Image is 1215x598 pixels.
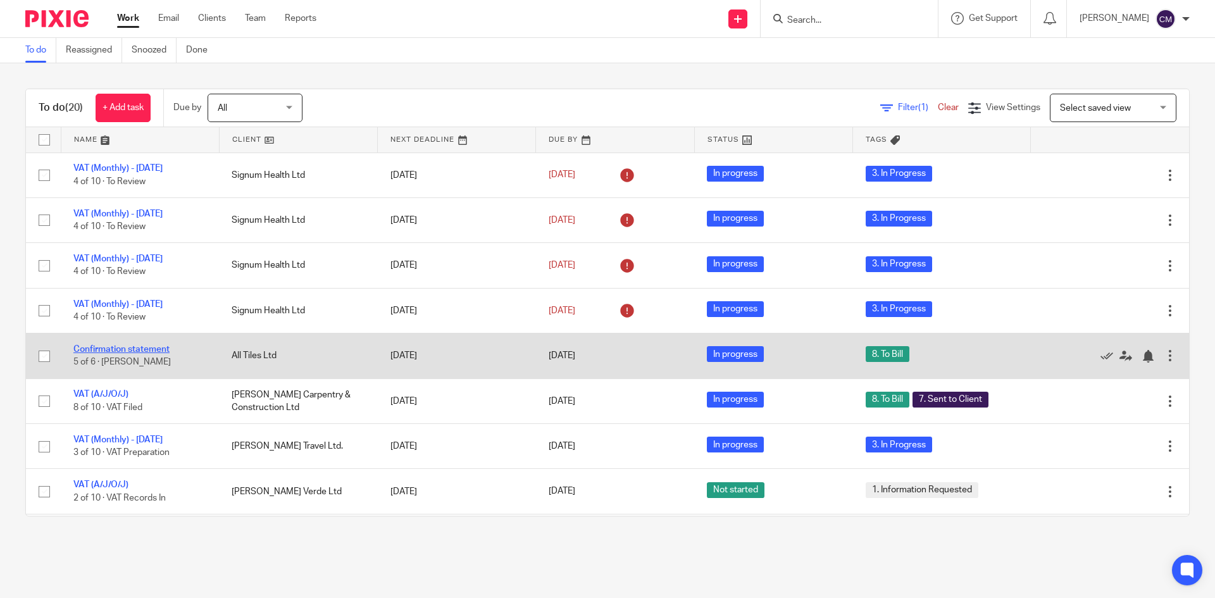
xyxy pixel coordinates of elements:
[549,306,575,315] span: [DATE]
[73,494,166,502] span: 2 of 10 · VAT Records In
[96,94,151,122] a: + Add task
[378,288,536,333] td: [DATE]
[707,482,764,498] span: Not started
[866,301,932,317] span: 3. In Progress
[866,437,932,452] span: 3. In Progress
[866,256,932,272] span: 3. In Progress
[65,103,83,113] span: (20)
[117,12,139,25] a: Work
[549,397,575,406] span: [DATE]
[73,435,163,444] a: VAT (Monthly) - [DATE]
[549,261,575,270] span: [DATE]
[707,211,764,227] span: In progress
[866,136,887,143] span: Tags
[73,209,163,218] a: VAT (Monthly) - [DATE]
[245,12,266,25] a: Team
[73,403,142,412] span: 8 of 10 · VAT Filed
[1156,9,1176,29] img: svg%3E
[219,378,377,423] td: [PERSON_NAME] Carpentry & Construction Ltd
[707,346,764,362] span: In progress
[219,469,377,514] td: [PERSON_NAME] Verde Ltd
[219,197,377,242] td: Signum Health Ltd
[73,300,163,309] a: VAT (Monthly) - [DATE]
[707,437,764,452] span: In progress
[549,351,575,360] span: [DATE]
[186,38,217,63] a: Done
[866,211,932,227] span: 3. In Progress
[219,243,377,288] td: Signum Health Ltd
[378,333,536,378] td: [DATE]
[1100,349,1119,362] a: Mark as done
[219,153,377,197] td: Signum Health Ltd
[549,216,575,225] span: [DATE]
[918,103,928,112] span: (1)
[549,442,575,451] span: [DATE]
[913,392,988,408] span: 7. Sent to Client
[285,12,316,25] a: Reports
[866,346,909,362] span: 8. To Bill
[378,378,536,423] td: [DATE]
[866,392,909,408] span: 8. To Bill
[938,103,959,112] a: Clear
[73,313,146,321] span: 4 of 10 · To Review
[39,101,83,115] h1: To do
[378,243,536,288] td: [DATE]
[73,480,128,489] a: VAT (A/J/O/J)
[1060,104,1131,113] span: Select saved view
[73,390,128,399] a: VAT (A/J/O/J)
[549,171,575,180] span: [DATE]
[73,268,146,277] span: 4 of 10 · To Review
[378,197,536,242] td: [DATE]
[707,166,764,182] span: In progress
[25,10,89,27] img: Pixie
[158,12,179,25] a: Email
[73,358,171,367] span: 5 of 6 · [PERSON_NAME]
[378,153,536,197] td: [DATE]
[866,482,978,498] span: 1. Information Requested
[1080,12,1149,25] p: [PERSON_NAME]
[73,448,170,457] span: 3 of 10 · VAT Preparation
[73,222,146,231] span: 4 of 10 · To Review
[219,288,377,333] td: Signum Health Ltd
[866,166,932,182] span: 3. In Progress
[986,103,1040,112] span: View Settings
[219,424,377,469] td: [PERSON_NAME] Travel Ltd.
[786,15,900,27] input: Search
[898,103,938,112] span: Filter
[378,424,536,469] td: [DATE]
[73,164,163,173] a: VAT (Monthly) - [DATE]
[198,12,226,25] a: Clients
[378,514,536,559] td: [DATE]
[707,256,764,272] span: In progress
[378,469,536,514] td: [DATE]
[66,38,122,63] a: Reassigned
[969,14,1018,23] span: Get Support
[73,177,146,186] span: 4 of 10 · To Review
[73,254,163,263] a: VAT (Monthly) - [DATE]
[25,38,56,63] a: To do
[132,38,177,63] a: Snoozed
[707,392,764,408] span: In progress
[219,514,377,559] td: Near Me Now Ltd
[549,487,575,496] span: [DATE]
[218,104,227,113] span: All
[219,333,377,378] td: All Tiles Ltd
[173,101,201,114] p: Due by
[73,345,170,354] a: Confirmation statement
[707,301,764,317] span: In progress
